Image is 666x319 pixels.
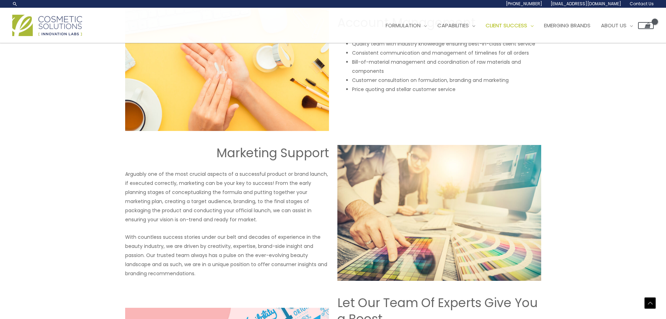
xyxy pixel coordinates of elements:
a: Emerging Brands [539,15,596,36]
span: About Us [601,22,626,29]
span: Emerging Brands [544,22,590,29]
span: [EMAIL_ADDRESS][DOMAIN_NAME] [551,1,621,7]
span: Capabilities [437,22,469,29]
li: Consistent communication and management of timelines for all orders [352,48,541,57]
p: Arguably one of the most crucial aspects of a successful product or brand launch, if executed cor... [125,169,329,224]
span: [PHONE_NUMBER] [506,1,542,7]
a: View Shopping Cart, empty [638,22,654,29]
img: Cosmetic Solutions Logo [12,15,82,36]
span: Formulation [386,22,421,29]
a: Formulation [380,15,432,36]
a: Client Success [480,15,539,36]
li: Quality team with industry knowledge ensuring best-in-class client service [352,39,541,48]
li: Bill-of-material management and coordination of raw materials and components [352,57,541,76]
a: Search icon link [12,1,18,7]
img: Cosmetic Solutions Marketing Support Image show graphic designers reviewing color wheels and spec... [337,145,541,281]
a: About Us [596,15,638,36]
li: Customer consultation on formulation, branding and marketing [352,76,541,85]
p: With countless success stories under our belt and decades of experience in the beauty industry, w... [125,233,329,278]
li: Price quoting and stellar customer service [352,85,541,94]
nav: Site Navigation [375,15,654,36]
h2: Marketing Support [125,145,329,161]
span: Contact Us [630,1,654,7]
span: Client Success [486,22,527,29]
a: Capabilities [432,15,480,36]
